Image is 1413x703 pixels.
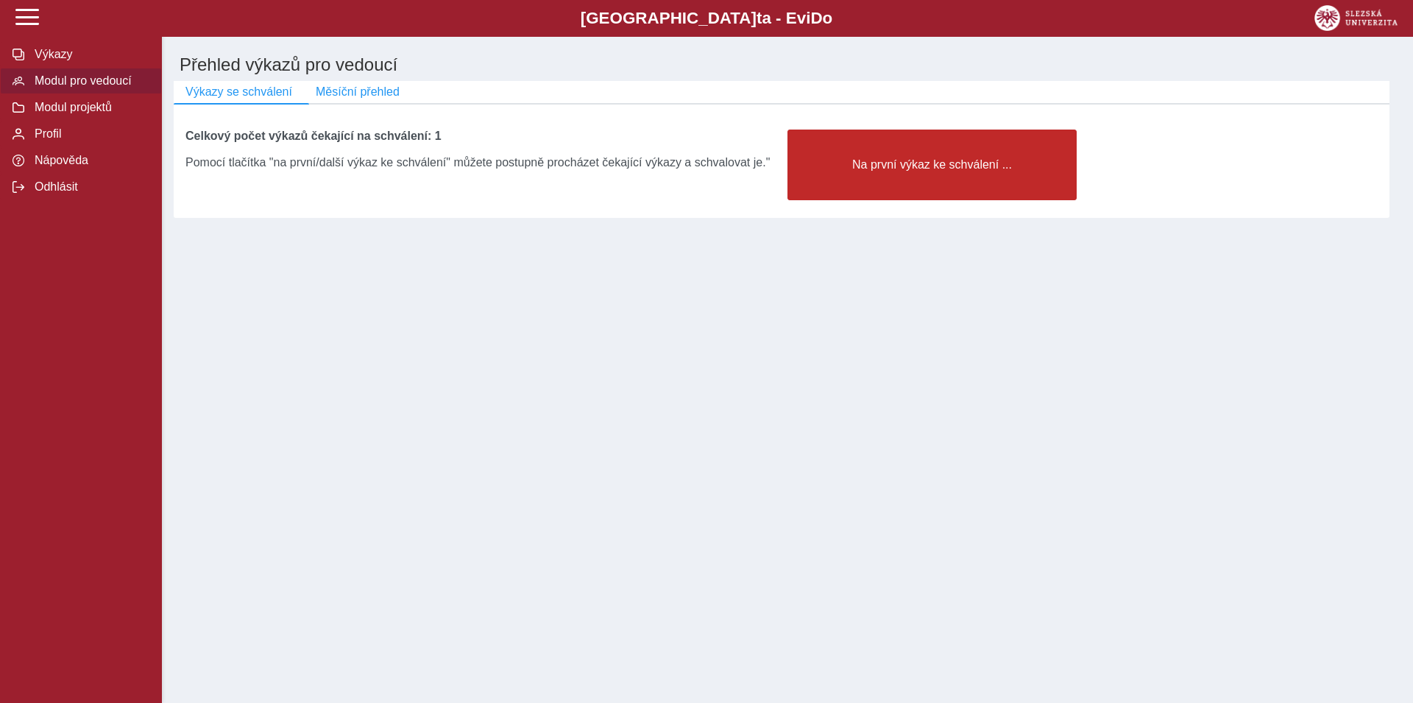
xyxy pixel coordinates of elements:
[30,154,149,167] span: Nápověda
[800,158,1064,172] span: Na první výkaz ke schválení ...
[810,9,822,27] span: D
[185,143,776,169] div: Pomocí tlačítka "na první/další výkaz ke schválení" můžete postupně procházet čekající výkazy a s...
[44,9,1369,28] b: [GEOGRAPHIC_DATA] a - Evi
[30,74,149,88] span: Modul pro vedoucí
[174,49,1401,81] h1: Přehled výkazů pro vedoucí
[316,85,400,99] span: Měsíční přehled
[185,85,292,99] span: Výkazy se schválení
[30,180,149,194] span: Odhlásit
[787,130,1077,200] button: Na první výkaz ke schválení ...
[30,101,149,114] span: Modul projektů
[304,81,411,103] button: Měsíční přehled
[30,127,149,141] span: Profil
[30,48,149,61] span: Výkazy
[823,9,833,27] span: o
[1314,5,1398,31] img: logo_web_su.png
[185,130,442,142] b: Celkový počet výkazů čekající na schválení: 1
[174,81,304,103] button: Výkazy se schválení
[757,9,762,27] span: t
